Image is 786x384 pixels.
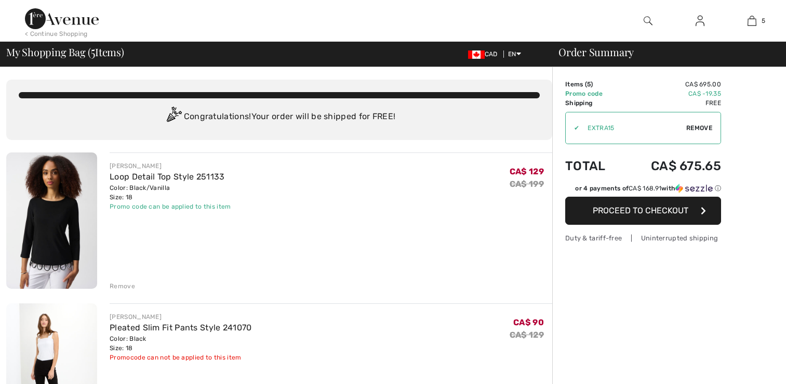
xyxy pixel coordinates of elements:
[6,47,124,57] span: My Shopping Bag ( Items)
[110,183,231,202] div: Color: Black/Vanilla Size: 18
[468,50,502,58] span: CAD
[565,148,622,184] td: Total
[546,47,780,57] div: Order Summary
[686,123,712,133] span: Remove
[110,281,135,291] div: Remove
[163,107,184,127] img: Congratulation2.svg
[110,172,224,182] a: Loop Detail Top Style 251133
[579,112,686,144] input: Promo code
[565,184,721,197] div: or 4 payments ofCA$ 168.91withSezzle Click to learn more about Sezzle
[622,148,721,184] td: CA$ 675.65
[762,16,765,25] span: 5
[622,80,721,89] td: CA$ 695.00
[675,184,713,193] img: Sezzle
[91,44,95,58] span: 5
[508,50,521,58] span: EN
[593,206,688,215] span: Proceed to Checkout
[566,123,579,133] div: ✔
[513,317,544,327] span: CA$ 90
[696,15,704,27] img: My Info
[25,8,99,29] img: 1ère Avenue
[629,185,661,192] span: CA$ 168.91
[468,50,485,59] img: Canadian Dollar
[622,98,721,108] td: Free
[565,89,622,98] td: Promo code
[748,15,756,27] img: My Bag
[25,29,88,39] div: < Continue Shopping
[644,15,652,27] img: search the website
[565,233,721,243] div: Duty & tariff-free | Uninterrupted shipping
[687,15,713,28] a: Sign In
[565,197,721,225] button: Proceed to Checkout
[726,15,777,27] a: 5
[110,334,252,353] div: Color: Black Size: 18
[19,107,540,127] div: Congratulations! Your order will be shipped for FREE!
[575,184,721,193] div: or 4 payments of with
[622,89,721,98] td: CA$ -19.35
[587,81,591,88] span: 5
[510,167,544,176] span: CA$ 129
[110,323,252,332] a: Pleated Slim Fit Pants Style 241070
[110,202,231,211] div: Promo code can be applied to this item
[110,161,231,171] div: [PERSON_NAME]
[565,80,622,89] td: Items ( )
[565,98,622,108] td: Shipping
[110,312,252,322] div: [PERSON_NAME]
[110,353,252,362] div: Promocode can not be applied to this item
[6,152,97,289] img: Loop Detail Top Style 251133
[510,179,544,189] s: CA$ 199
[510,330,544,340] s: CA$ 129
